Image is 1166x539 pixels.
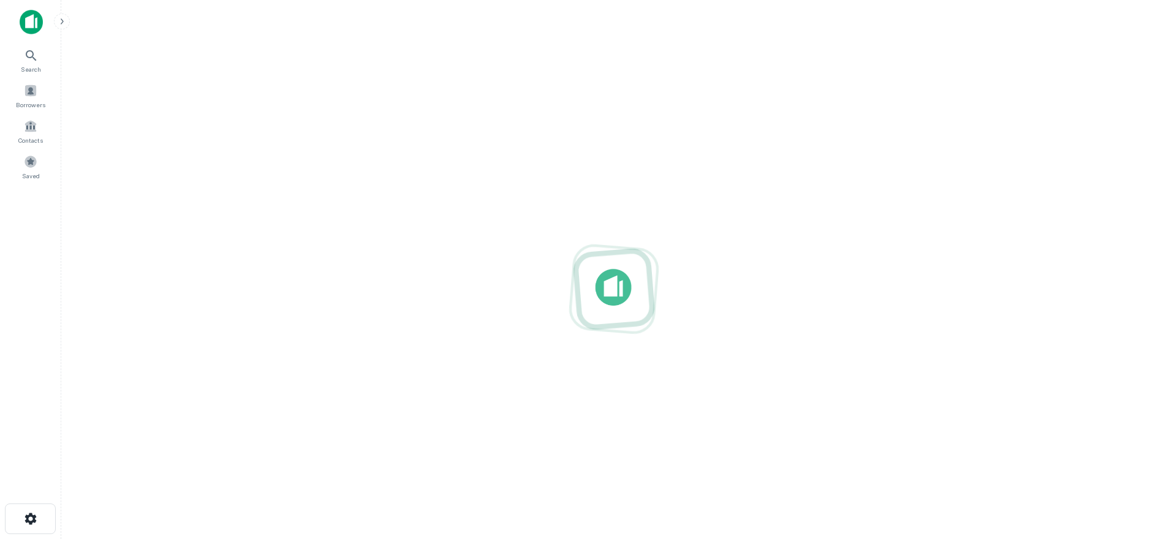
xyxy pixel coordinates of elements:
iframe: Chat Widget [1105,441,1166,500]
span: Saved [22,171,40,181]
a: Saved [4,150,58,183]
span: Search [21,64,41,74]
a: Contacts [4,115,58,148]
a: Borrowers [4,79,58,112]
a: Search [4,43,58,77]
span: Borrowers [16,100,45,110]
span: Contacts [18,135,43,145]
img: capitalize-icon.png [20,10,43,34]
